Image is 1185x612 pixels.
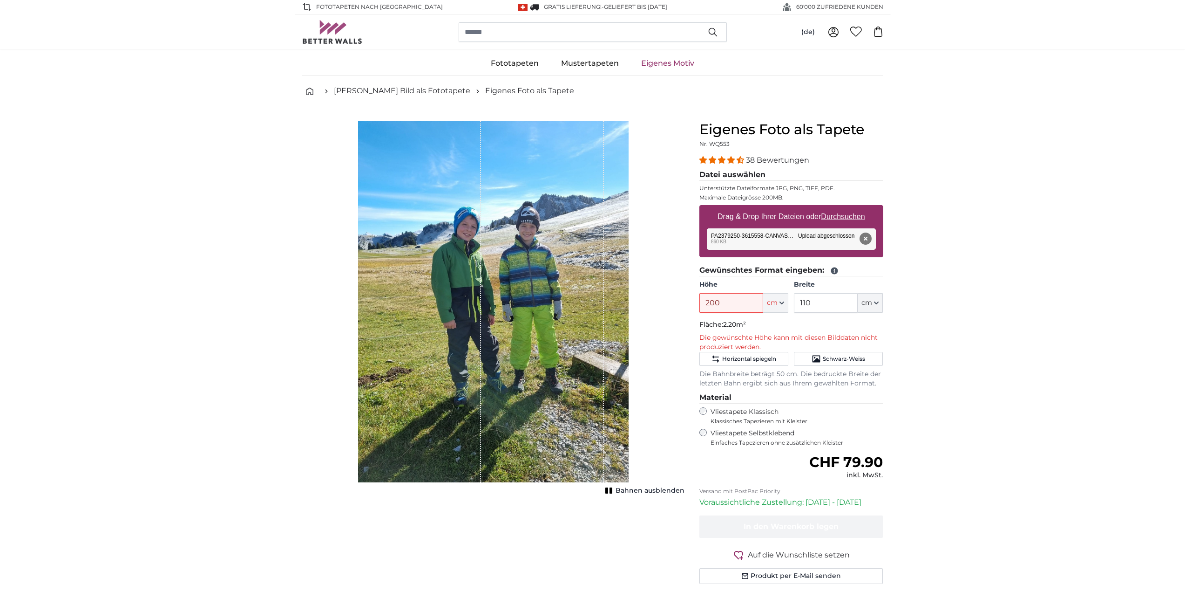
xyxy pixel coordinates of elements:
button: Produkt per E-Mail senden [699,568,883,584]
span: Einfaches Tapezieren ohne zusätzlichen Kleister [711,439,883,447]
div: inkl. MwSt. [809,471,883,480]
span: 38 Bewertungen [746,156,809,165]
p: Versand mit PostPac Priority [699,488,883,495]
span: Klassisches Tapezieren mit Kleister [711,418,875,425]
div: 1 of 1 [302,121,684,494]
img: Schweiz [518,4,528,11]
p: Voraussichtliche Zustellung: [DATE] - [DATE] [699,497,883,508]
button: Schwarz-Weiss [794,352,883,366]
button: Horizontal spiegeln [699,352,788,366]
span: 60'000 ZUFRIEDENE KUNDEN [796,3,883,11]
button: In den Warenkorb legen [699,516,883,538]
button: Auf die Wunschliste setzen [699,549,883,561]
span: Fototapeten nach [GEOGRAPHIC_DATA] [316,3,443,11]
span: Bahnen ausblenden [616,486,684,495]
span: CHF 79.90 [809,454,883,471]
label: Breite [794,280,883,289]
label: Drag & Drop Ihrer Dateien oder [714,207,869,226]
button: (de) [794,24,822,41]
span: cm [767,298,778,308]
a: Eigenes Motiv [630,51,705,76]
img: Betterwalls [302,20,363,44]
label: Vliestapete Klassisch [711,407,875,425]
span: 2.20m² [723,320,746,329]
nav: breadcrumbs [302,76,883,106]
button: cm [763,293,788,313]
span: Schwarz-Weiss [823,355,865,363]
legend: Gewünschtes Format eingeben: [699,265,883,276]
span: In den Warenkorb legen [744,522,839,531]
label: Vliestapete Selbstklebend [711,429,883,447]
p: Unterstützte Dateiformate JPG, PNG, TIFF, PDF. [699,185,883,192]
button: cm [858,293,883,313]
p: Fläche: [699,320,883,330]
span: Horizontal spiegeln [722,355,776,363]
label: Höhe [699,280,788,289]
a: [PERSON_NAME] Bild als Fototapete [334,85,470,96]
p: Maximale Dateigrösse 200MB. [699,194,883,201]
a: Eigenes Foto als Tapete [485,85,574,96]
span: - [602,3,667,10]
span: GRATIS Lieferung! [544,3,602,10]
a: Fototapeten [480,51,550,76]
p: Die gewünschte Höhe kann mit diesen Bilddaten nicht produziert werden. [699,333,883,352]
legend: Datei auswählen [699,169,883,181]
p: Die Bahnbreite beträgt 50 cm. Die bedruckte Breite der letzten Bahn ergibt sich aus Ihrem gewählt... [699,370,883,388]
span: Nr. WQ553 [699,140,730,147]
button: Bahnen ausblenden [603,484,684,497]
span: cm [861,298,872,308]
span: 4.34 stars [699,156,746,165]
h1: Eigenes Foto als Tapete [699,121,883,138]
a: Mustertapeten [550,51,630,76]
legend: Material [699,392,883,404]
span: Geliefert bis [DATE] [604,3,667,10]
span: Auf die Wunschliste setzen [748,550,850,561]
u: Durchsuchen [821,213,865,220]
